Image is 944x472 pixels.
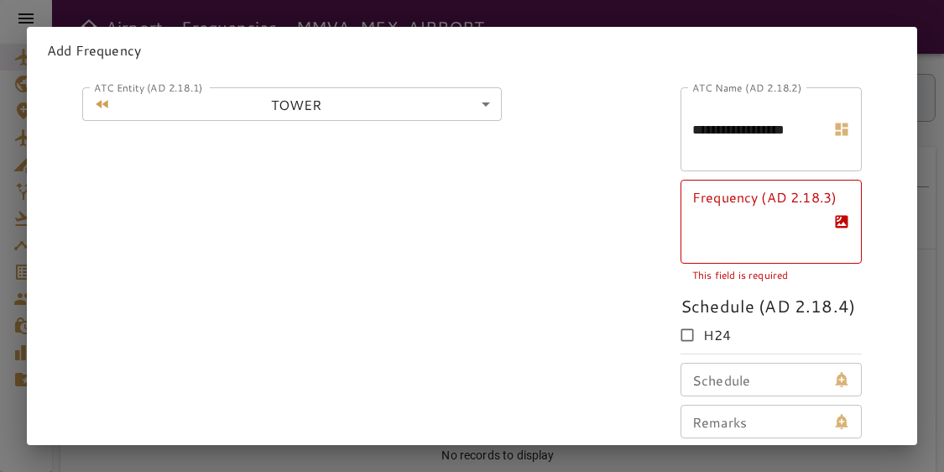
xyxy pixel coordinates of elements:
[681,292,862,319] h6: Schedule (AD 2.18.4)
[703,325,731,345] span: H24
[692,267,850,284] p: This field is required
[47,40,897,60] p: Add Frequency
[117,87,502,121] div: TOWER
[94,80,203,94] label: ATC Entity (AD 2.18.1)
[692,80,802,94] label: ATC Name (AD 2.18.2)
